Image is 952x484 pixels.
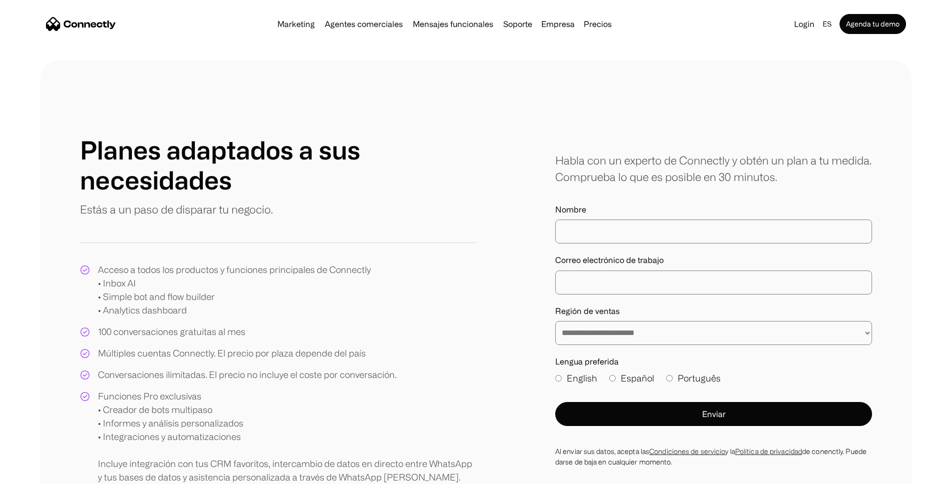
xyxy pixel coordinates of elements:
[840,14,906,34] a: Agenda tu demo
[555,357,872,366] label: Lengua preferida
[46,16,116,31] a: home
[98,346,366,360] div: Múltiples cuentas Connectly. El precio por plaza depende del país
[555,371,597,385] label: English
[555,375,562,381] input: English
[666,375,673,381] input: Português
[790,17,819,31] a: Login
[80,135,476,195] h1: Planes adaptados a sus necesidades
[555,205,872,214] label: Nombre
[409,20,497,28] a: Mensajes funcionales
[555,255,872,265] label: Correo electrónico de trabajo
[609,375,616,381] input: Español
[10,465,60,480] aside: Language selected: Español
[80,201,273,217] p: Estás a un paso de disparar tu negocio.
[98,368,396,381] div: Conversaciones ilimitadas. El precio no incluye el coste por conversación.
[555,152,872,185] div: Habla con un experto de Connectly y obtén un plan a tu medida. Comprueba lo que es posible en 30 ...
[735,447,802,455] a: Política de privacidad
[20,466,60,480] ul: Language list
[819,17,838,31] div: es
[321,20,407,28] a: Agentes comerciales
[98,263,371,317] div: Acceso a todos los productos y funciones principales de Connectly • Inbox AI • Simple bot and flo...
[538,17,578,31] div: Empresa
[499,20,536,28] a: Soporte
[555,402,872,426] button: Enviar
[649,447,725,455] a: Condiciones de servicio
[98,325,245,338] div: 100 conversaciones gratuitas al mes
[666,371,721,385] label: Português
[98,389,476,484] div: Funciones Pro exclusivas • Creador de bots multipaso • Informes y análisis personalizados • Integ...
[541,17,575,31] div: Empresa
[555,446,872,467] div: Al enviar sus datos, acepta las y la de conenctly. Puede darse de baja en cualquier momento.
[580,20,616,28] a: Precios
[609,371,654,385] label: Español
[555,306,872,316] label: Región de ventas
[823,17,832,31] div: es
[273,20,319,28] a: Marketing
